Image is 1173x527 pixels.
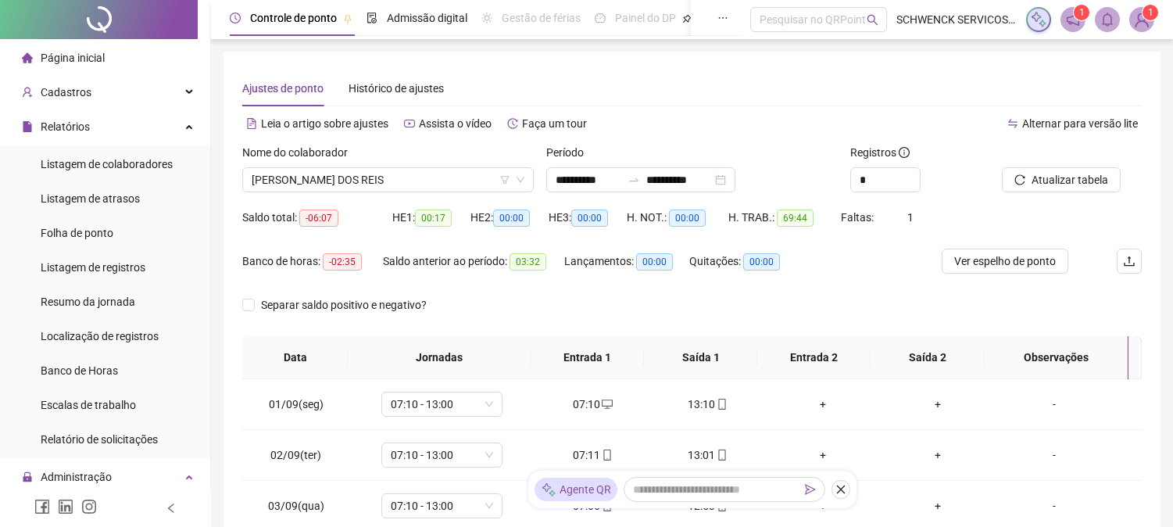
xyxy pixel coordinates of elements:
[628,174,640,186] span: swap-right
[41,296,135,308] span: Resumo da jornada
[1002,167,1121,192] button: Atualizar tabela
[81,499,97,514] span: instagram
[391,393,493,416] span: 07:10 - 13:00
[627,209,728,227] div: H. NOT.:
[269,398,324,410] span: 01/09(seg)
[1074,5,1089,20] sup: 1
[166,503,177,514] span: left
[516,175,525,185] span: down
[896,11,1017,28] span: SCHWENCK SERVICOS EDUCACIONAIS LTDA
[1014,174,1025,185] span: reload
[743,253,780,271] span: 00:00
[615,12,676,24] span: Painel do DP
[22,471,33,482] span: lock
[242,336,348,379] th: Data
[984,336,1128,379] th: Observações
[246,118,257,129] span: file-text
[715,450,728,461] span: mobile
[546,144,594,161] label: Período
[899,147,910,158] span: info-circle
[349,82,444,95] span: Histórico de ajustes
[242,144,358,161] label: Nome do colaborador
[404,118,415,129] span: youtube
[41,120,90,133] span: Relatórios
[531,336,644,379] th: Entrada 1
[1007,118,1018,129] span: swap
[595,13,606,23] span: dashboard
[323,253,362,271] span: -02:35
[778,396,867,413] div: +
[415,210,452,227] span: 00:17
[541,482,556,498] img: sparkle-icon.fc2bf0ac1784a2077858766a79e2daf3.svg
[1008,396,1100,413] div: -
[717,13,728,23] span: ellipsis
[22,121,33,132] span: file
[343,14,352,23] span: pushpin
[892,396,982,413] div: +
[644,336,757,379] th: Saída 1
[34,499,50,514] span: facebook
[230,13,241,23] span: clock-circle
[600,450,613,461] span: mobile
[242,209,392,227] div: Saldo total:
[850,144,910,161] span: Registros
[242,253,383,271] div: Banco de horas:
[892,446,982,464] div: +
[1008,497,1100,514] div: -
[757,336,871,379] th: Entrada 2
[1066,13,1080,27] span: notification
[367,13,377,23] span: file-done
[715,399,728,410] span: mobile
[777,210,814,227] span: 69:44
[628,174,640,186] span: to
[391,494,493,518] span: 07:10 - 13:00
[841,211,876,224] span: Faltas:
[548,396,638,413] div: 07:10
[805,484,816,495] span: send
[41,158,173,170] span: Listagem de colaboradores
[548,446,638,464] div: 07:11
[1148,7,1153,18] span: 1
[535,478,617,501] div: Agente QR
[41,471,112,483] span: Administração
[871,336,984,379] th: Saída 2
[663,446,753,464] div: 13:01
[41,399,136,411] span: Escalas de trabalho
[58,499,73,514] span: linkedin
[255,296,433,314] span: Separar saldo positivo e negativo?
[493,210,530,227] span: 00:00
[571,210,608,227] span: 00:00
[250,12,337,24] span: Controle de ponto
[391,443,493,467] span: 07:10 - 13:00
[682,14,692,23] span: pushpin
[41,364,118,377] span: Banco de Horas
[502,12,581,24] span: Gestão de férias
[1120,474,1157,511] iframe: Intercom live chat
[22,87,33,98] span: user-add
[41,227,113,239] span: Folha de ponto
[1032,171,1108,188] span: Atualizar tabela
[348,336,531,379] th: Jornadas
[1100,13,1114,27] span: bell
[41,192,140,205] span: Listagem de atrasos
[892,497,982,514] div: +
[867,14,878,26] span: search
[507,118,518,129] span: history
[261,117,388,130] span: Leia o artigo sobre ajustes
[383,253,564,271] div: Saldo anterior ao período:
[41,52,105,64] span: Página inicial
[500,175,510,185] span: filter
[270,449,321,461] span: 02/09(ter)
[41,330,159,342] span: Localização de registros
[470,209,549,227] div: HE 2:
[419,117,492,130] span: Assista o vídeo
[242,82,324,95] span: Ajustes de ponto
[996,349,1116,366] span: Observações
[728,209,841,227] div: H. TRAB.:
[1143,5,1158,20] sup: Atualize o seu contato no menu Meus Dados
[1130,8,1153,31] img: 88484
[522,117,587,130] span: Faça um tour
[907,211,914,224] span: 1
[392,209,470,227] div: HE 1:
[387,12,467,24] span: Admissão digital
